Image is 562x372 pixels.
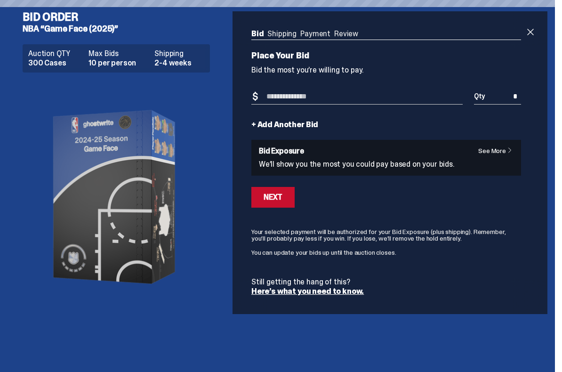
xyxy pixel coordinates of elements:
a: Here’s what you need to know. [251,286,364,296]
p: Place Your Bid [251,51,480,60]
p: Your selected payment will be authorized for your Bid Exposure (plus shipping). Remember, you’ll ... [251,228,521,242]
dt: Auction QTY [28,50,83,57]
dt: Shipping [154,50,204,57]
h4: Bid Order [23,11,217,23]
button: Next [251,187,295,208]
dd: 10 per person [88,59,149,67]
h6: Bid Exposure [259,147,514,155]
a: + Add Another Bid [251,121,318,129]
span: $ [252,92,258,101]
a: Bid [251,29,264,39]
p: You can update your bids up until the auction closes. [251,249,521,256]
dt: Max Bids [88,50,149,57]
h5: NBA “Game Face (2025)” [23,24,217,33]
p: Bid the most you’re willing to pay. [251,66,521,74]
dd: 2-4 weeks [154,59,204,67]
span: Qty [474,93,485,99]
dd: 300 Cases [28,59,83,67]
p: We’ll show you the most you could pay based on your bids. [259,161,514,168]
img: product image [23,80,210,314]
a: See More [478,147,517,154]
div: Next [264,194,282,201]
p: Still getting the hang of this? [251,278,521,286]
